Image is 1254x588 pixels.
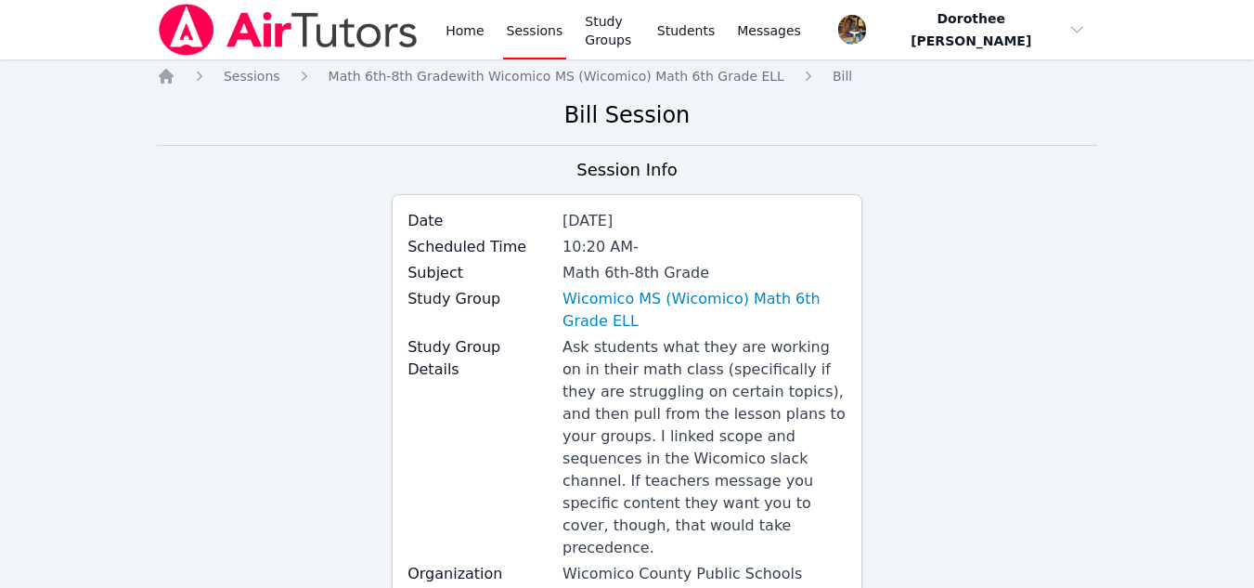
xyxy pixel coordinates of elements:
a: Wicomico MS (Wicomico) Math 6th Grade ELL [562,288,847,333]
nav: Breadcrumb [157,67,1097,85]
label: Study Group [407,288,551,310]
span: Math 6th-8th Grade with Wicomico MS (Wicomico) Math 6th Grade ELL [329,69,784,84]
div: Math 6th-8th Grade [562,262,847,284]
label: Organization [407,563,551,585]
label: Study Group Details [407,336,551,381]
img: Air Tutors [157,4,420,56]
label: Subject [407,262,551,284]
span: Messages [737,21,801,40]
span: Sessions [224,69,280,84]
span: Bill [833,69,852,84]
label: Date [407,210,551,232]
a: Bill [833,67,852,85]
div: 10:20 AM - [562,236,847,258]
h3: Session Info [576,157,677,183]
a: Math 6th-8th Gradewith Wicomico MS (Wicomico) Math 6th Grade ELL [329,67,784,85]
div: Wicomico County Public Schools [562,563,847,585]
div: Ask students what they are working on in their math class (specifically if they are struggling on... [562,336,847,559]
a: Sessions [224,67,280,85]
h2: Bill Session [157,100,1097,130]
div: [DATE] [562,210,847,232]
label: Scheduled Time [407,236,551,258]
